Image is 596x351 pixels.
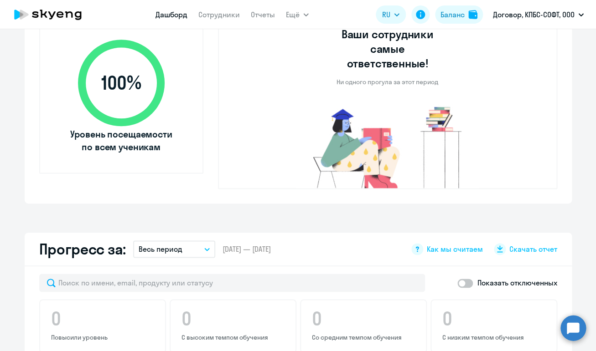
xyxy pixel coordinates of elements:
[337,78,438,86] p: Ни одного прогула за этот период
[376,5,406,24] button: RU
[69,72,174,94] span: 100 %
[155,10,187,19] a: Дашборд
[133,240,215,258] button: Весь период
[251,10,275,19] a: Отчеты
[139,244,182,254] p: Весь период
[296,104,479,188] img: no-truants
[477,277,557,288] p: Показать отключенных
[488,4,588,25] button: Договор, КПБС-СОФТ, ООО
[39,240,126,258] h2: Прогресс за:
[286,5,309,24] button: Ещё
[223,244,271,254] span: [DATE] — [DATE]
[441,9,465,20] div: Баланс
[329,27,446,71] h3: Ваши сотрудники самые ответственные!
[427,244,483,254] span: Как мы считаем
[509,244,557,254] span: Скачать отчет
[39,274,425,292] input: Поиск по имени, email, продукту или статусу
[69,128,174,153] span: Уровень посещаемости по всем ученикам
[382,9,390,20] span: RU
[493,9,575,20] p: Договор, КПБС-СОФТ, ООО
[198,10,240,19] a: Сотрудники
[468,10,477,19] img: balance
[435,5,483,24] button: Балансbalance
[286,9,300,20] span: Ещё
